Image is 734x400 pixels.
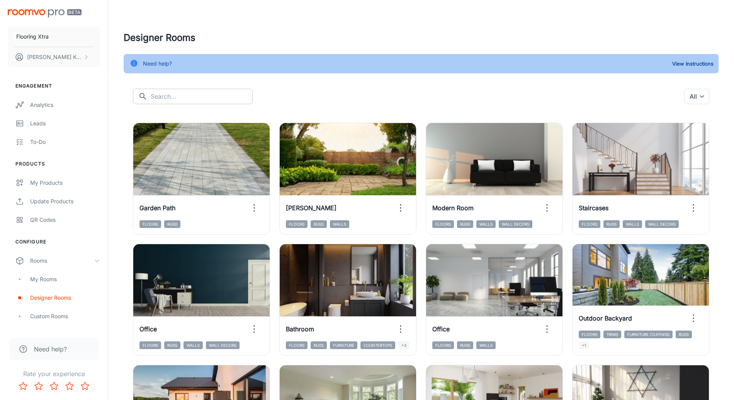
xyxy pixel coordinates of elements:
[139,341,161,349] span: Floors
[623,220,642,228] span: Walls
[206,341,240,349] span: Wall Decors
[27,53,82,61] p: [PERSON_NAME] Khurana
[457,341,473,349] span: Rugs
[15,378,31,394] button: Rate 1 star
[139,220,161,228] span: Floors
[164,341,180,349] span: Rugs
[645,220,679,228] span: Wall Decors
[624,331,673,338] span: Furniture Coatings
[139,324,157,334] h6: Office
[139,203,175,213] h6: Garden Path
[286,324,314,334] h6: Bathroom
[579,341,589,349] span: +1
[676,331,692,338] span: Rugs
[143,56,172,71] div: Need help?
[8,9,82,17] img: Roomvo PRO Beta
[30,312,100,321] div: Custom Rooms
[6,369,102,378] p: Rate your experience
[77,378,93,394] button: Rate 5 star
[684,89,709,104] div: All
[30,294,100,302] div: Designer Rooms
[183,341,203,349] span: Walls
[311,220,327,228] span: Rugs
[8,27,100,47] button: Flooring Xtra
[286,220,308,228] span: Floors
[30,275,100,284] div: My Rooms
[579,203,608,213] h6: Staircases
[579,314,632,323] h6: Outdoor Backyard
[16,32,49,41] p: Flooring Xtra
[151,89,253,104] input: Search...
[286,203,336,213] h6: [PERSON_NAME]
[164,220,180,228] span: Rugs
[360,341,395,349] span: Countertops
[62,378,77,394] button: Rate 4 star
[30,119,100,128] div: Leads
[432,341,454,349] span: Floors
[457,220,473,228] span: Rugs
[579,220,600,228] span: Floors
[398,341,409,349] span: +3
[432,203,474,213] h6: Modern Room
[476,220,496,228] span: Walls
[579,331,600,338] span: Floors
[30,138,100,146] div: To-do
[34,344,67,354] span: Need help?
[499,220,532,228] span: Wall Decors
[30,101,100,109] div: Analytics
[330,220,349,228] span: Walls
[311,341,327,349] span: Rugs
[330,341,357,349] span: Furniture
[603,331,621,338] span: Trims
[286,341,308,349] span: Floors
[670,58,715,69] button: View Instructions
[432,220,454,228] span: Floors
[30,257,94,265] div: Rooms
[8,47,100,67] button: [PERSON_NAME] Khurana
[46,378,62,394] button: Rate 3 star
[30,179,100,187] div: My Products
[603,220,620,228] span: Rugs
[124,31,719,45] h4: Designer Rooms
[476,341,496,349] span: Walls
[30,216,100,224] div: QR Codes
[432,324,450,334] h6: Office
[31,378,46,394] button: Rate 2 star
[30,197,100,206] div: Update Products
